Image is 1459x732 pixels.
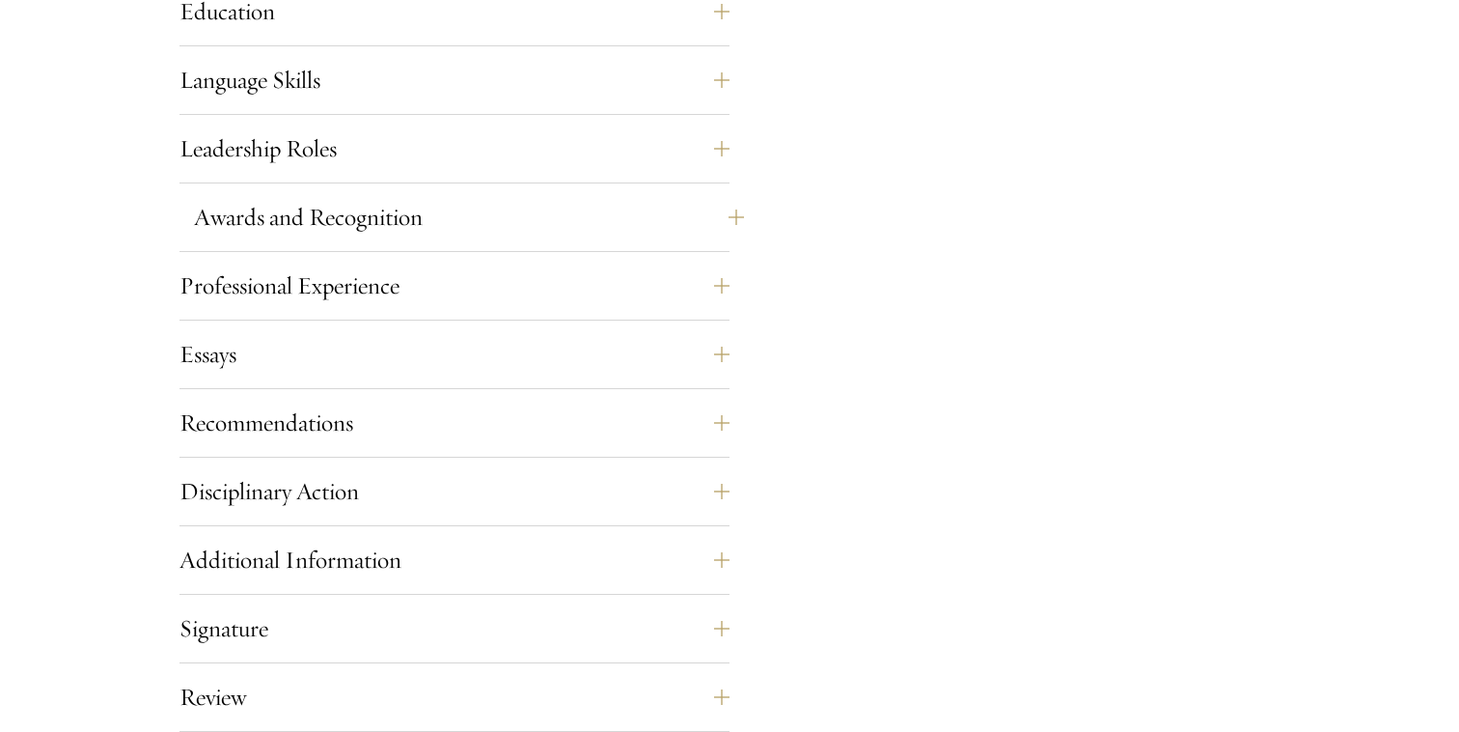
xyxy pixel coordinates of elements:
[179,400,729,446] button: Recommendations
[179,126,729,172] button: Leadership Roles
[179,468,729,515] button: Disciplinary Action
[179,263,729,309] button: Professional Experience
[194,194,744,240] button: Awards and Recognition
[179,674,729,720] button: Review
[179,605,729,652] button: Signature
[179,331,729,378] button: Essays
[179,537,729,583] button: Additional Information
[179,57,729,103] button: Language Skills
